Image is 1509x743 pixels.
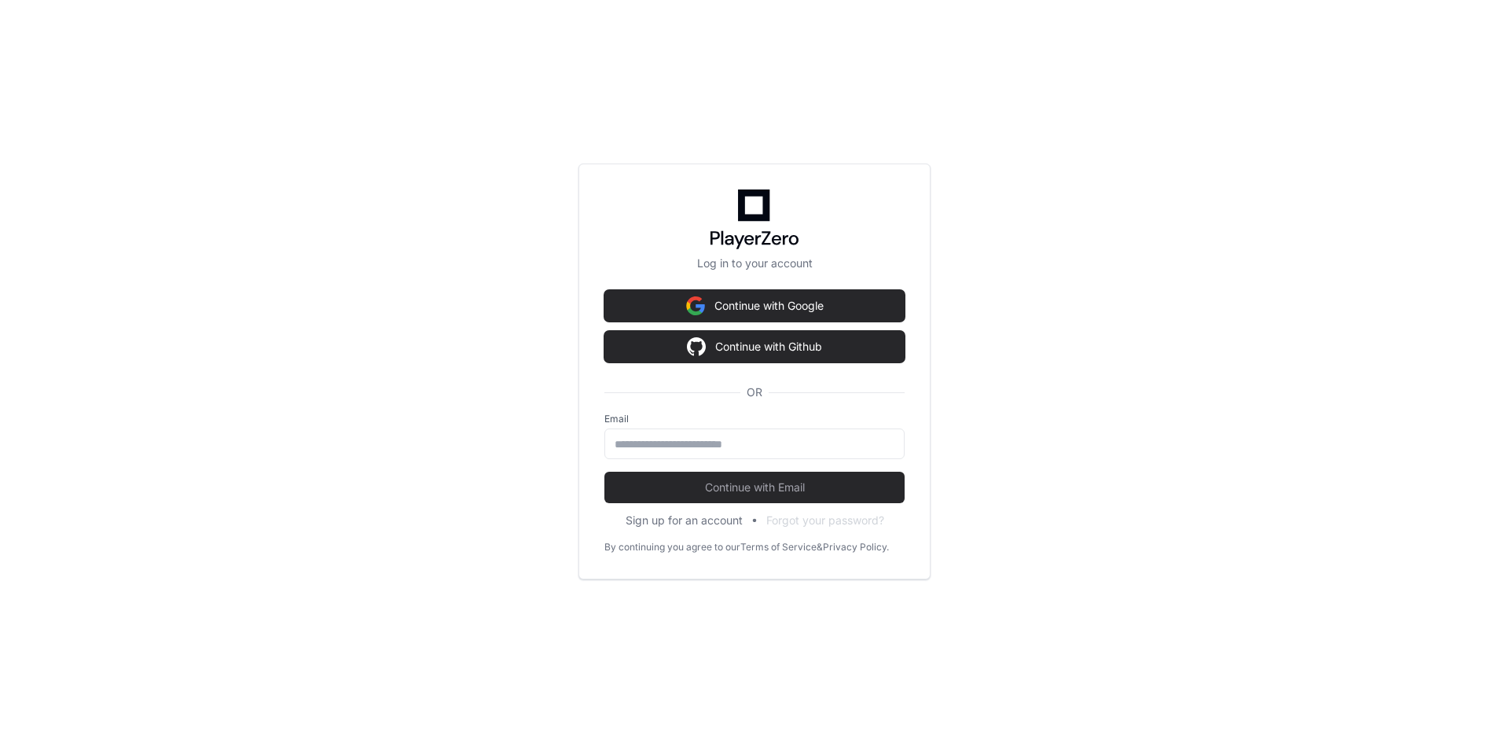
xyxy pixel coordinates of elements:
span: Continue with Email [604,480,905,495]
img: Sign in with google [686,290,705,322]
a: Terms of Service [740,541,817,554]
div: & [817,541,823,554]
a: Privacy Policy. [823,541,889,554]
button: Sign up for an account [626,513,743,528]
div: By continuing you agree to our [604,541,740,554]
label: Email [604,413,905,425]
p: Log in to your account [604,256,905,271]
button: Continue with Email [604,472,905,503]
img: Sign in with google [687,331,706,362]
span: OR [740,384,769,400]
button: Continue with Google [604,290,905,322]
button: Forgot your password? [766,513,884,528]
button: Continue with Github [604,331,905,362]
